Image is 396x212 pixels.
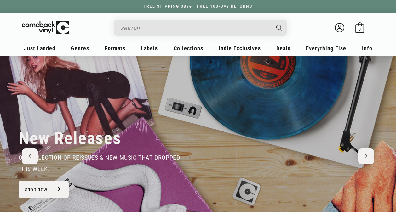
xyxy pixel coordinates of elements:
[19,154,180,173] span: our selection of reissues & new music that dropped this week.
[271,20,288,36] button: Search
[174,45,203,52] span: Collections
[362,45,372,52] span: Info
[19,128,121,149] h2: New Releases
[219,45,261,52] span: Indie Exclusives
[306,45,346,52] span: Everything Else
[121,21,270,34] input: search
[19,181,69,198] a: shop now
[71,45,89,52] span: Genres
[359,27,361,31] span: 0
[137,4,259,8] a: FREE SHIPPING $89+ | FREE 100-DAY RETURNS
[276,45,290,52] span: Deals
[141,45,158,52] span: Labels
[24,45,55,52] span: Just Landed
[114,20,287,36] div: Search
[105,45,125,52] span: Formats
